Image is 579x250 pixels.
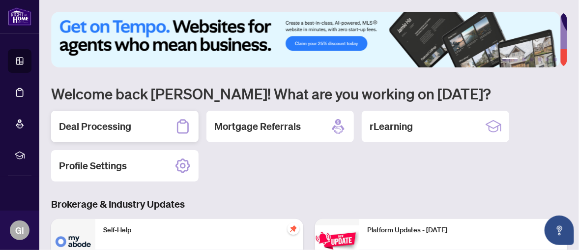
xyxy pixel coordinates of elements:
[59,120,131,133] h2: Deal Processing
[59,159,127,173] h2: Profile Settings
[51,12,560,67] img: Slide 0
[214,120,301,133] h2: Mortgage Referrals
[522,58,526,62] button: 2
[538,58,542,62] button: 4
[51,197,567,211] h3: Brokerage & Industry Updates
[553,58,557,62] button: 6
[288,223,299,235] span: pushpin
[15,223,24,237] span: GI
[103,225,295,236] p: Self-Help
[370,120,413,133] h2: rLearning
[8,7,31,26] img: logo
[51,84,567,103] h1: Welcome back [PERSON_NAME]! What are you working on [DATE]?
[367,225,559,236] p: Platform Updates - [DATE]
[546,58,550,62] button: 5
[502,58,518,62] button: 1
[545,216,574,245] button: Open asap
[530,58,534,62] button: 3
